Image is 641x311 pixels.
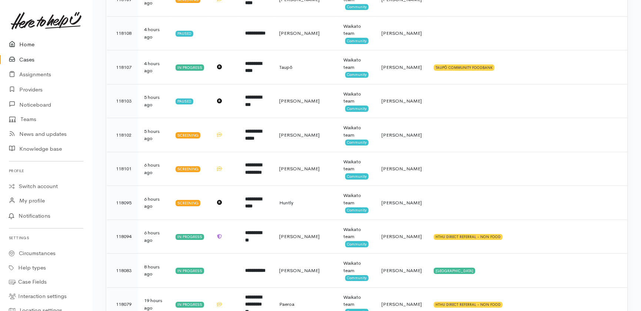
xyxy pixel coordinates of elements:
[107,152,138,186] td: 118101
[176,268,204,274] div: In progress
[343,23,369,37] div: Waikato team
[176,98,193,104] div: Paused
[345,241,368,247] span: Community
[381,98,422,104] span: [PERSON_NAME]
[381,267,422,274] span: [PERSON_NAME]
[138,50,170,84] td: 4 hours ago
[107,254,138,288] td: 118083
[279,233,319,240] span: [PERSON_NAME]
[176,64,204,70] div: In progress
[107,50,138,84] td: 118107
[138,220,170,254] td: 6 hours ago
[345,275,368,281] span: Community
[138,152,170,186] td: 6 hours ago
[138,118,170,152] td: 5 hours ago
[343,192,369,206] div: Waikato team
[345,4,368,10] span: Community
[176,200,200,206] div: Screening
[343,158,369,173] div: Waikato team
[107,84,138,118] td: 118103
[434,268,475,274] div: [GEOGRAPHIC_DATA]
[345,38,368,44] span: Community
[279,30,319,36] span: [PERSON_NAME]
[176,166,200,172] div: Screening
[176,234,204,240] div: In progress
[343,124,369,138] div: Waikato team
[434,302,503,308] div: HTHU DIRECT REFERRAL - NON FOOD
[345,72,368,78] span: Community
[279,200,293,206] span: Huntly
[434,64,494,70] div: TAUPŌ COMMUNITY FOODBANK
[434,234,503,240] div: HTHU DIRECT REFERRAL - NON FOOD
[107,220,138,254] td: 118094
[176,132,200,138] div: Screening
[381,200,422,206] span: [PERSON_NAME]
[107,16,138,50] td: 118108
[381,233,422,240] span: [PERSON_NAME]
[345,140,368,146] span: Community
[279,132,319,138] span: [PERSON_NAME]
[9,233,83,243] h6: Settings
[343,56,369,71] div: Waikato team
[138,84,170,118] td: 5 hours ago
[279,267,319,274] span: [PERSON_NAME]
[138,16,170,50] td: 4 hours ago
[279,165,319,172] span: [PERSON_NAME]
[345,207,368,213] span: Community
[176,31,193,37] div: Paused
[107,118,138,152] td: 118102
[381,165,422,172] span: [PERSON_NAME]
[343,90,369,105] div: Waikato team
[381,132,422,138] span: [PERSON_NAME]
[343,294,369,308] div: Waikato team
[138,254,170,288] td: 8 hours ago
[381,30,422,36] span: [PERSON_NAME]
[381,64,422,70] span: [PERSON_NAME]
[176,302,204,308] div: In progress
[381,301,422,307] span: [PERSON_NAME]
[345,173,368,179] span: Community
[138,186,170,220] td: 6 hours ago
[279,98,319,104] span: [PERSON_NAME]
[343,260,369,274] div: Waikato team
[343,226,369,240] div: Waikato team
[279,64,292,70] span: Taupō
[9,166,83,176] h6: Profile
[345,106,368,111] span: Community
[107,186,138,220] td: 118095
[279,301,294,307] span: Paeroa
